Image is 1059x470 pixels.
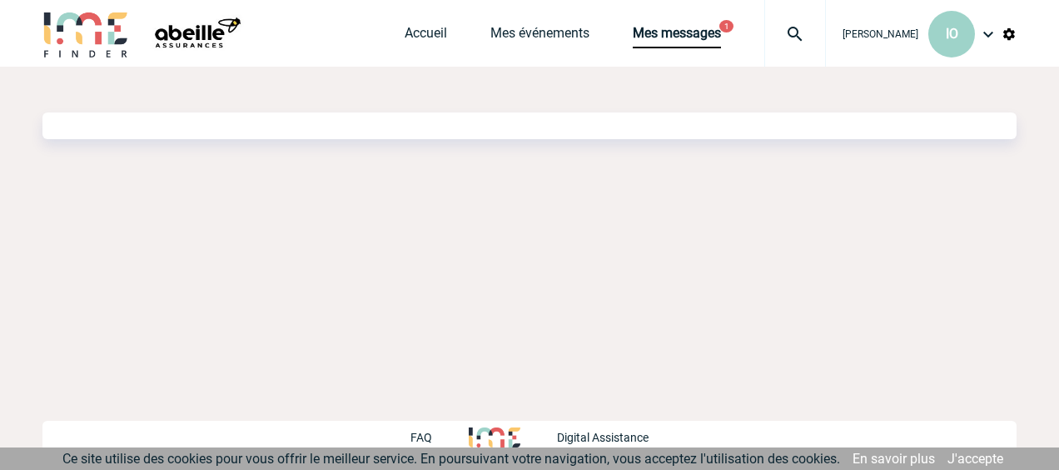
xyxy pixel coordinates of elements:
[410,431,432,444] p: FAQ
[410,428,469,444] a: FAQ
[405,25,447,48] a: Accueil
[42,10,129,57] img: IME-Finder
[469,427,520,447] img: http://www.idealmeetingsevents.fr/
[946,26,958,42] span: IO
[719,20,733,32] button: 1
[490,25,589,48] a: Mes événements
[62,451,840,467] span: Ce site utilise des cookies pour vous offrir le meilleur service. En poursuivant votre navigation...
[843,28,918,40] span: [PERSON_NAME]
[947,451,1003,467] a: J'accepte
[557,431,649,444] p: Digital Assistance
[633,25,721,48] a: Mes messages
[853,451,935,467] a: En savoir plus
